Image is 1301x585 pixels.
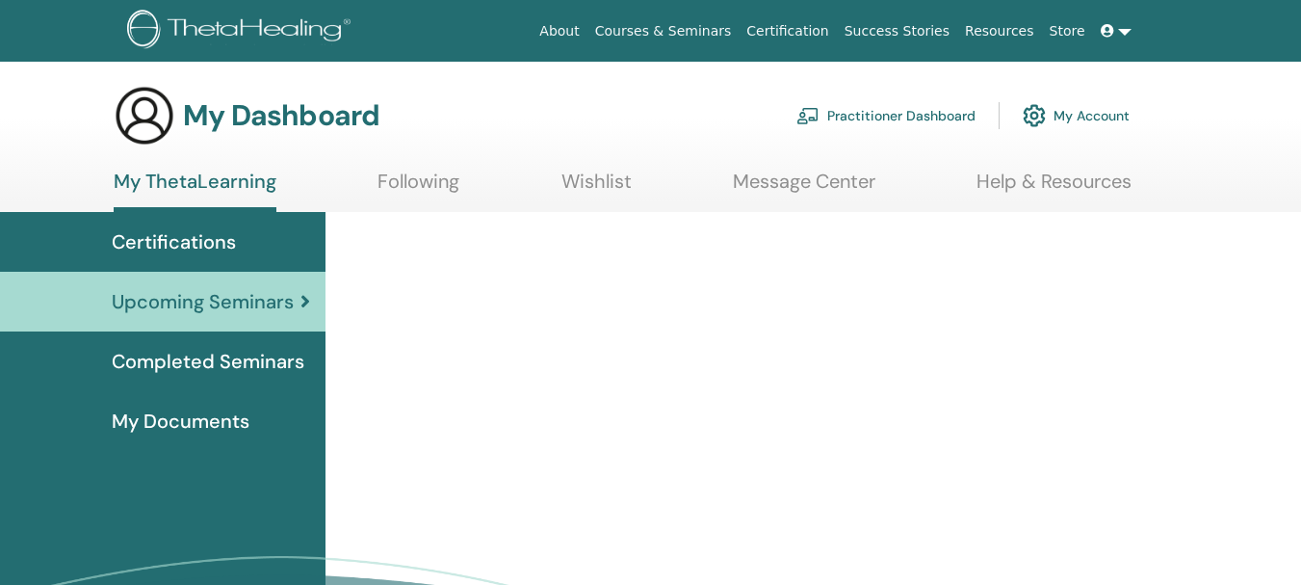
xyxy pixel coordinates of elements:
[1023,94,1130,137] a: My Account
[532,13,586,49] a: About
[796,107,820,124] img: chalkboard-teacher.svg
[112,227,236,256] span: Certifications
[377,170,459,207] a: Following
[976,170,1132,207] a: Help & Resources
[957,13,1042,49] a: Resources
[1023,99,1046,132] img: cog.svg
[112,347,304,376] span: Completed Seminars
[114,85,175,146] img: generic-user-icon.jpg
[127,10,357,53] img: logo.png
[1042,13,1093,49] a: Store
[561,170,632,207] a: Wishlist
[837,13,957,49] a: Success Stories
[587,13,740,49] a: Courses & Seminars
[112,407,249,436] span: My Documents
[114,170,276,212] a: My ThetaLearning
[112,287,294,316] span: Upcoming Seminars
[183,98,379,133] h3: My Dashboard
[796,94,976,137] a: Practitioner Dashboard
[733,170,875,207] a: Message Center
[739,13,836,49] a: Certification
